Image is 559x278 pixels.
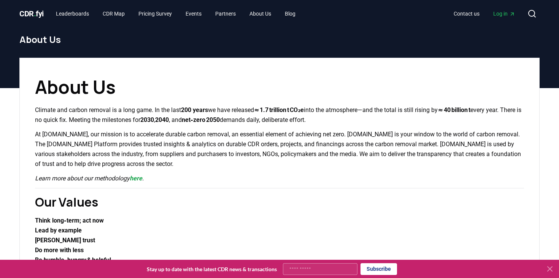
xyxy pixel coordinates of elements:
[243,7,277,21] a: About Us
[254,106,304,114] strong: ≈ 1.7 trillion t CO₂e
[19,9,44,18] span: CDR fyi
[179,7,208,21] a: Events
[35,227,82,234] strong: Lead by example
[155,116,169,123] strong: 2040
[50,7,302,21] nav: Main
[35,256,111,264] strong: Be humble, hungry & helpful
[132,7,178,21] a: Pricing Survey
[97,7,131,21] a: CDR Map
[19,33,540,46] h1: About Us
[487,7,521,21] a: Log in
[34,9,36,18] span: .
[35,246,84,254] strong: Do more with less
[35,217,104,224] strong: Think long‑term; act now
[279,7,302,21] a: Blog
[140,116,154,123] strong: 2030
[35,73,524,101] h1: About Us
[35,105,524,125] p: Climate and carbon removal is a long game. In the last we have released into the atmosphere—and t...
[438,106,470,114] strong: ≈ 40 billion t
[209,7,242,21] a: Partners
[448,7,486,21] a: Contact us
[130,175,142,182] a: here
[493,10,515,17] span: Log in
[182,116,220,123] strong: net‑zero 2050
[181,106,208,114] strong: 200 years
[35,175,144,182] em: Learn more about our methodology .
[35,237,95,244] strong: [PERSON_NAME] trust
[448,7,521,21] nav: Main
[35,130,524,169] p: At [DOMAIN_NAME], our mission is to accelerate durable carbon removal, an essential element of ac...
[19,8,44,19] a: CDR.fyi
[50,7,95,21] a: Leaderboards
[35,193,524,211] h2: Our Values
